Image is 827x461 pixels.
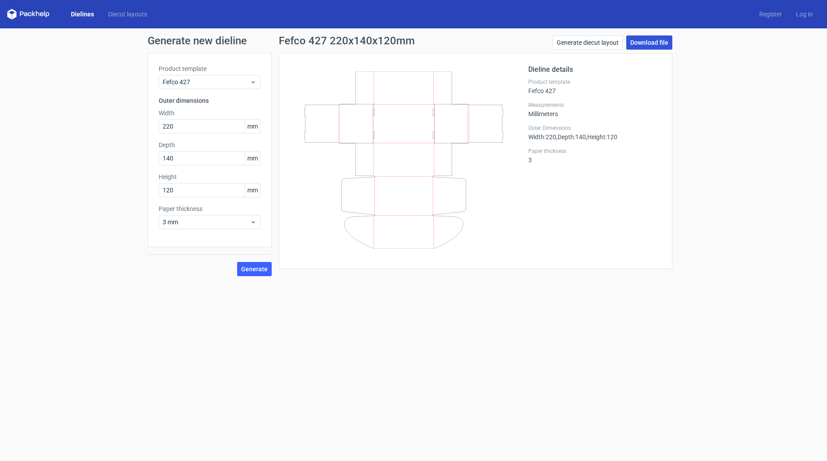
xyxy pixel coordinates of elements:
h2: Dieline details [528,64,661,75]
span: mm [245,120,260,133]
span: 3 mm [163,218,250,227]
a: Download file [626,35,672,50]
span: mm [245,152,260,165]
a: Dielines [64,10,101,19]
label: Measurements [528,102,661,109]
label: Paper thickness [159,204,261,213]
label: Product template [528,78,661,86]
label: Depth [159,141,261,149]
span: Generate [241,266,268,272]
div: Fefco 427 [528,78,661,94]
a: Diecut layouts [101,10,154,19]
button: Generate [237,262,272,276]
span: mm [245,184,260,197]
span: Fefco 427 [163,78,250,86]
h3: Outer dimensions [159,96,261,105]
label: Outer Dimensions [528,125,661,132]
h1: Generate new dieline [148,35,679,46]
label: Paper thickness [528,148,661,155]
label: Product template [159,64,261,73]
div: 3 [528,148,661,164]
a: Register [752,10,789,19]
div: Millimeters [528,102,661,117]
span: , Depth : 140 [556,133,586,141]
label: Height [159,172,261,181]
a: Log in [789,10,820,19]
span: Width : 220 [528,133,556,141]
a: Generate diecut layout [553,35,623,50]
label: Width [159,109,261,117]
h1: Fefco 427 220x140x120mm [279,35,415,46]
span: , Height : 120 [586,133,617,141]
